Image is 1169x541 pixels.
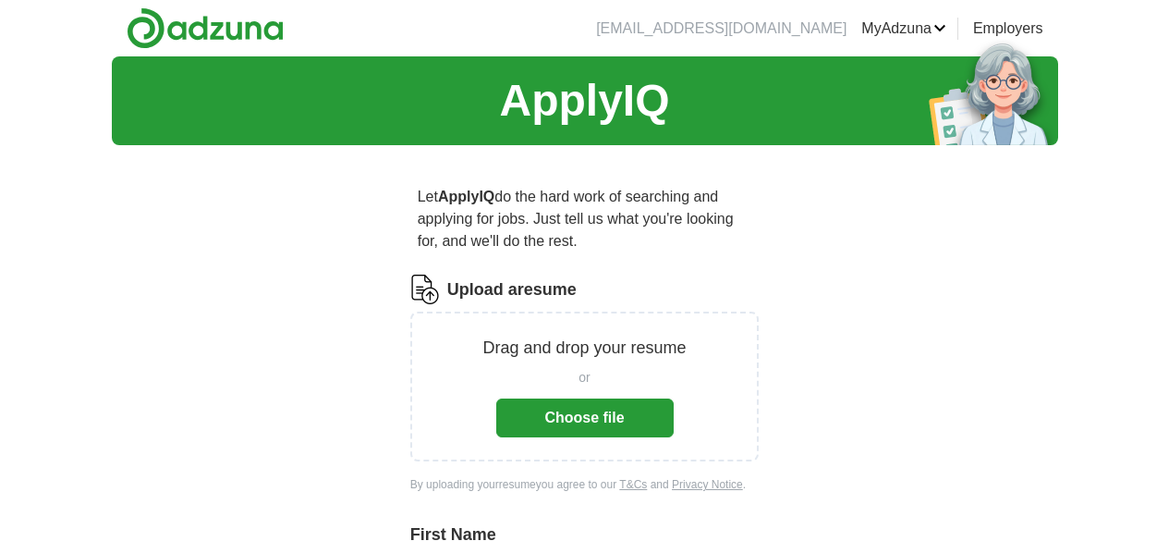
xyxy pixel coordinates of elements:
div: By uploading your resume you agree to our and . [410,476,760,493]
img: Adzuna logo [127,7,284,49]
a: Employers [973,18,1043,40]
strong: ApplyIQ [438,189,494,204]
p: Let do the hard work of searching and applying for jobs. Just tell us what you're looking for, an... [410,178,760,260]
h1: ApplyIQ [499,68,669,134]
a: MyAdzuna [861,18,946,40]
p: Drag and drop your resume [482,336,686,361]
label: Upload a resume [447,277,577,302]
span: or [578,368,590,387]
a: T&Cs [619,478,647,491]
a: Privacy Notice [672,478,743,491]
li: [EMAIL_ADDRESS][DOMAIN_NAME] [596,18,846,40]
button: Choose file [496,399,674,437]
img: CV Icon [410,275,440,304]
